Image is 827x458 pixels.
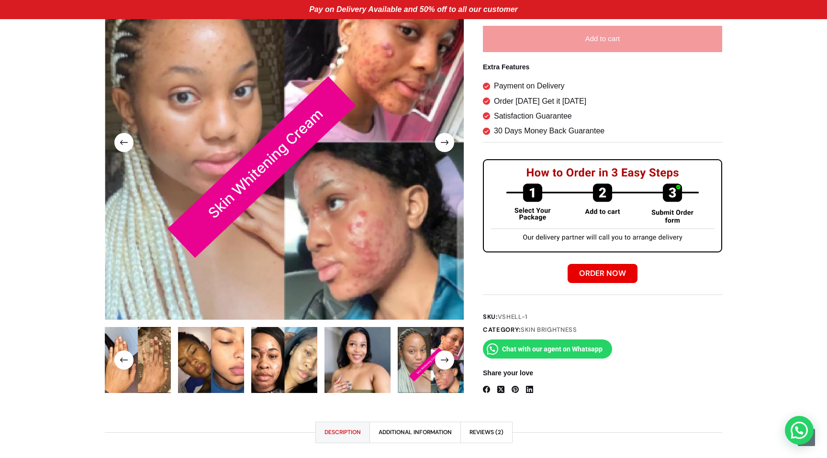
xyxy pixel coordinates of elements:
[370,422,460,443] a: Additional information
[105,327,171,393] span: Slide 9
[251,327,317,393] img: Clara
[461,422,512,443] a: Reviews (2)
[483,386,490,393] a: Facebook
[494,80,565,92] span: Payment on Delivery
[494,125,604,137] span: 30 Days Money Back Guarantee
[568,264,637,283] a: ORDER NOW
[494,95,586,108] span: Order [DATE] Get it [DATE]
[512,386,519,393] a: Pinterest
[398,327,464,393] span: Slide 13
[494,110,572,122] span: Satisfaction Guarantee
[309,5,518,13] span: Pay on Delivery Available and 50% off to all our customer
[105,327,171,393] img: Subomi
[483,26,722,52] button: Add to cart
[324,327,391,393] span: Slide 12
[316,422,369,443] a: Description
[483,325,722,335] span: Category:
[497,386,504,393] a: X (Twitter)
[483,312,722,322] span: SKU:
[251,327,317,393] span: Slide 11
[178,327,244,393] img: Mary
[483,339,612,359] div: Chat with our agent on Whatsapp
[521,326,577,334] a: Skin brightness
[483,368,722,379] span: Share your love
[483,62,722,73] span: Extra Features
[498,313,527,321] span: vshell-1
[178,327,244,393] span: Slide 10
[398,327,464,393] img: skin whitening
[324,327,391,393] img: gummy beauty
[526,386,533,393] a: LinkedIn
